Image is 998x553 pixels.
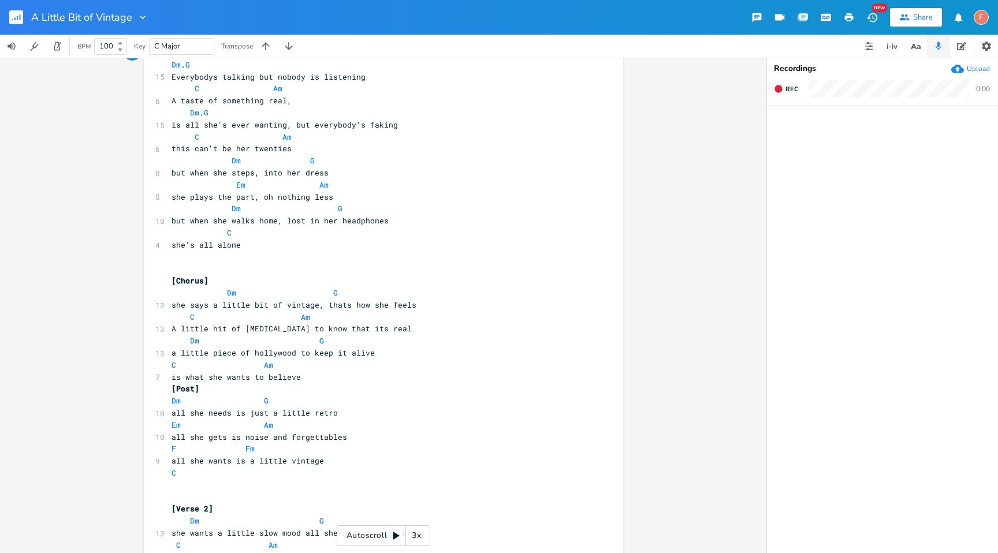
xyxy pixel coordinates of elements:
[172,240,241,250] span: she's all alone
[172,455,324,466] span: all she wants is a little vintage
[134,43,146,50] div: Key
[172,443,176,454] span: F
[172,215,389,226] span: but when she walks home, lost in her headphones
[232,155,241,166] span: Dm
[172,360,176,370] span: C
[204,107,208,118] span: G
[890,8,942,27] button: Share
[967,64,990,73] div: Upload
[172,348,375,358] span: a little piece of hollywood to keep it alive
[974,4,989,31] button: F
[232,203,241,214] span: Dm
[951,62,990,75] button: Upload
[338,203,342,214] span: G
[227,227,232,238] span: C
[185,59,190,70] span: G
[172,408,338,418] span: all she needs is just a little retro
[319,335,324,346] span: G
[172,468,176,478] span: C
[195,132,199,142] span: C
[785,85,798,94] span: Rec
[172,383,199,394] span: [Post]
[172,300,416,310] span: she says a little bit of vintage, thats how she feels
[319,515,324,526] span: G
[172,275,208,286] span: [Chorus]
[190,107,199,118] span: Dm
[273,83,282,94] span: Am
[172,395,181,406] span: Dm
[301,312,310,322] span: Am
[974,10,989,25] div: fuzzyip
[172,119,398,130] span: is all she's ever wanting, but everybody's faking
[172,503,213,514] span: [Verse 2]
[190,335,199,346] span: Dm
[172,528,421,538] span: she wants a little slow mood all she gets is cold brew
[172,167,329,178] span: but when she steps, into her dress
[221,43,253,50] div: Transpose
[172,192,333,202] span: she plays the part, oh nothing less
[333,287,338,298] span: G
[337,525,430,546] div: Autoscroll
[172,95,292,106] span: A taste of something real,
[264,420,273,430] span: Am
[195,83,199,94] span: C
[872,3,887,12] div: New
[176,540,181,550] span: C
[77,43,91,50] div: BPM
[31,12,132,23] span: A Little Bit of Vintage
[976,85,990,92] div: 0:00
[190,312,195,322] span: C
[172,420,181,430] span: Em
[769,80,803,98] button: Rec
[227,287,236,298] span: Dm
[282,132,292,142] span: Am
[172,72,366,82] span: Everybodys talking but nobody is listening
[774,65,991,73] div: Recordings
[172,59,181,70] span: Dm
[172,432,347,442] span: all she gets is noise and forgettables
[172,107,208,118] span: .
[913,12,933,23] div: Share
[861,7,884,28] button: New
[236,180,245,190] span: Em
[245,443,255,454] span: Fm
[172,143,292,154] span: this can't be her twenties
[190,515,199,526] span: Dm
[269,540,278,550] span: Am
[406,525,427,546] div: 3x
[310,155,315,166] span: G
[264,395,269,406] span: G
[172,323,412,334] span: A little hit of [MEDICAL_DATA] to know that its real
[264,360,273,370] span: Am
[172,59,190,70] span: .
[154,41,180,51] span: C Major
[319,180,329,190] span: Am
[172,372,301,382] span: is what she wants to believe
